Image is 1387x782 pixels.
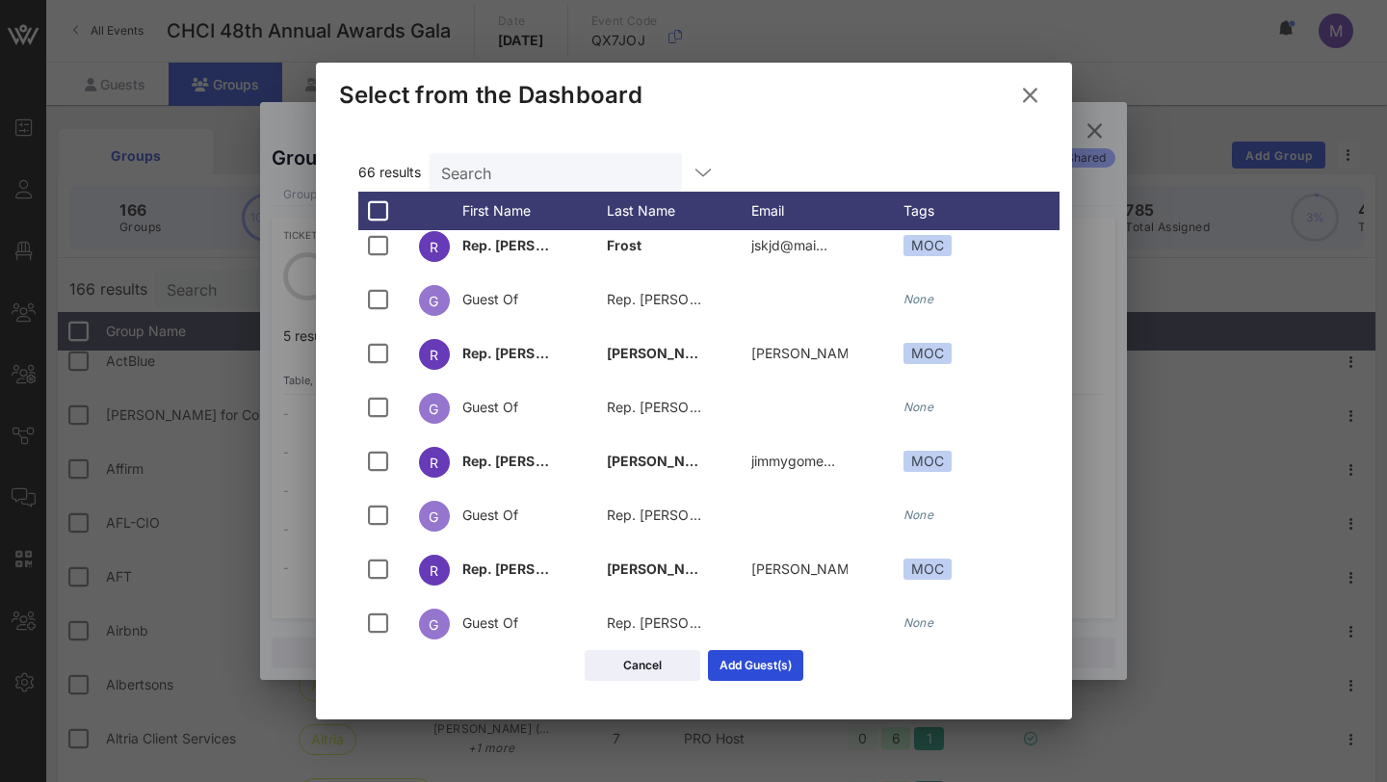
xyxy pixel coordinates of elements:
[751,542,848,596] p: [PERSON_NAME].gon…
[751,326,848,380] p: [PERSON_NAME]…
[903,508,934,522] i: None
[903,451,952,472] div: MOC
[607,453,721,469] span: [PERSON_NAME]
[607,237,642,253] span: Frost
[429,401,438,417] span: G
[903,292,934,306] i: None
[462,345,611,361] span: Rep. [PERSON_NAME]
[462,453,611,469] span: Rep. [PERSON_NAME]
[358,164,422,180] span: 66 results
[903,192,1060,230] div: Tags
[607,507,752,523] span: Rep. [PERSON_NAME]
[430,347,438,363] span: R
[903,400,934,414] i: None
[462,614,519,631] span: Guest Of
[430,562,438,579] span: R
[462,560,611,577] span: Rep. [PERSON_NAME]
[751,219,828,273] p: jskjd@mai…
[430,239,438,255] span: R
[429,508,438,525] span: G
[462,507,519,523] span: Guest Of
[462,192,607,230] div: First Name
[339,81,642,110] div: Select from the Dashboard
[903,615,934,630] i: None
[751,192,896,230] div: Email
[462,237,611,253] span: Rep. [PERSON_NAME]
[607,614,984,631] span: Rep. [PERSON_NAME] [PERSON_NAME] [PERSON_NAME]
[607,345,721,361] span: [PERSON_NAME]
[607,560,721,577] span: [PERSON_NAME]
[429,293,438,309] span: G
[585,650,700,681] button: Cancel
[607,192,751,230] div: Last Name
[903,559,952,580] div: MOC
[708,650,803,681] button: Add Guest(s)
[607,399,752,415] span: Rep. [PERSON_NAME]
[462,291,519,307] span: Guest Of
[430,455,438,471] span: R
[903,343,952,364] div: MOC
[903,235,952,256] div: MOC
[607,291,868,307] span: Rep. [PERSON_NAME] [PERSON_NAME]
[429,616,438,633] span: G
[462,399,519,415] span: Guest Of
[751,434,836,488] p: jimmygome…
